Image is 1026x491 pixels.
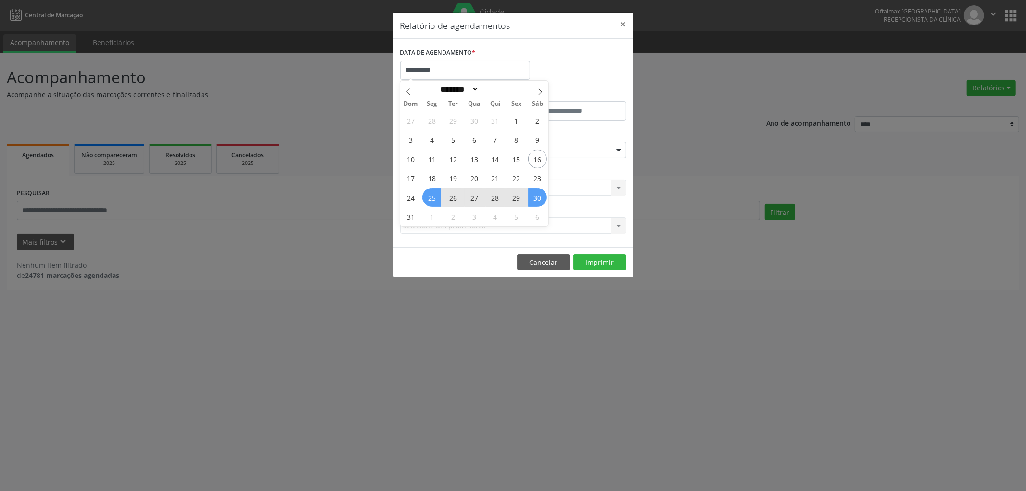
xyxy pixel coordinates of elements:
[507,207,526,226] span: Setembro 5, 2025
[401,111,420,130] span: Julho 27, 2025
[507,111,526,130] span: Agosto 1, 2025
[528,130,547,149] span: Agosto 9, 2025
[401,130,420,149] span: Agosto 3, 2025
[400,101,421,107] span: Dom
[517,254,570,271] button: Cancelar
[527,101,548,107] span: Sáb
[516,87,626,101] label: ATÉ
[485,101,506,107] span: Qui
[506,101,527,107] span: Sex
[528,188,547,207] span: Agosto 30, 2025
[443,130,462,149] span: Agosto 5, 2025
[443,150,462,168] span: Agosto 12, 2025
[465,111,483,130] span: Julho 30, 2025
[443,101,464,107] span: Ter
[465,169,483,188] span: Agosto 20, 2025
[528,207,547,226] span: Setembro 6, 2025
[443,207,462,226] span: Setembro 2, 2025
[486,150,505,168] span: Agosto 14, 2025
[479,84,511,94] input: Year
[486,111,505,130] span: Julho 31, 2025
[465,150,483,168] span: Agosto 13, 2025
[486,207,505,226] span: Setembro 4, 2025
[486,169,505,188] span: Agosto 21, 2025
[422,207,441,226] span: Setembro 1, 2025
[422,150,441,168] span: Agosto 11, 2025
[422,169,441,188] span: Agosto 18, 2025
[614,13,633,36] button: Close
[507,130,526,149] span: Agosto 8, 2025
[401,150,420,168] span: Agosto 10, 2025
[465,188,483,207] span: Agosto 27, 2025
[443,111,462,130] span: Julho 29, 2025
[486,130,505,149] span: Agosto 7, 2025
[401,169,420,188] span: Agosto 17, 2025
[528,111,547,130] span: Agosto 2, 2025
[400,19,510,32] h5: Relatório de agendamentos
[443,188,462,207] span: Agosto 26, 2025
[464,101,485,107] span: Qua
[528,150,547,168] span: Agosto 16, 2025
[422,111,441,130] span: Julho 28, 2025
[443,169,462,188] span: Agosto 19, 2025
[421,101,443,107] span: Seg
[422,188,441,207] span: Agosto 25, 2025
[465,207,483,226] span: Setembro 3, 2025
[401,207,420,226] span: Agosto 31, 2025
[507,188,526,207] span: Agosto 29, 2025
[507,150,526,168] span: Agosto 15, 2025
[528,169,547,188] span: Agosto 23, 2025
[486,188,505,207] span: Agosto 28, 2025
[465,130,483,149] span: Agosto 6, 2025
[437,84,480,94] select: Month
[507,169,526,188] span: Agosto 22, 2025
[401,188,420,207] span: Agosto 24, 2025
[400,46,476,61] label: DATA DE AGENDAMENTO
[573,254,626,271] button: Imprimir
[422,130,441,149] span: Agosto 4, 2025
